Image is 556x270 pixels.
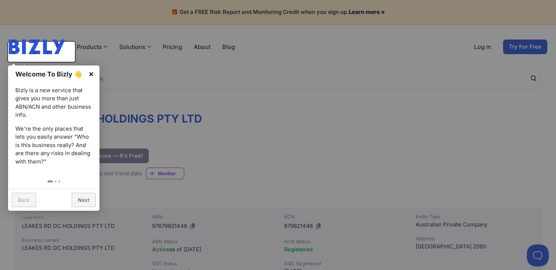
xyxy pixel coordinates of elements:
[72,193,96,207] a: Next
[83,65,99,82] a: ×
[15,125,92,166] p: We're the only places that lets you easily answer “Who is this business really? And are there any...
[12,193,36,207] a: Back
[15,69,84,79] h1: Welcome To Bizly 👋
[15,86,92,119] p: Bizly is a new service that gives you more than just ABN/ACN and other business info.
